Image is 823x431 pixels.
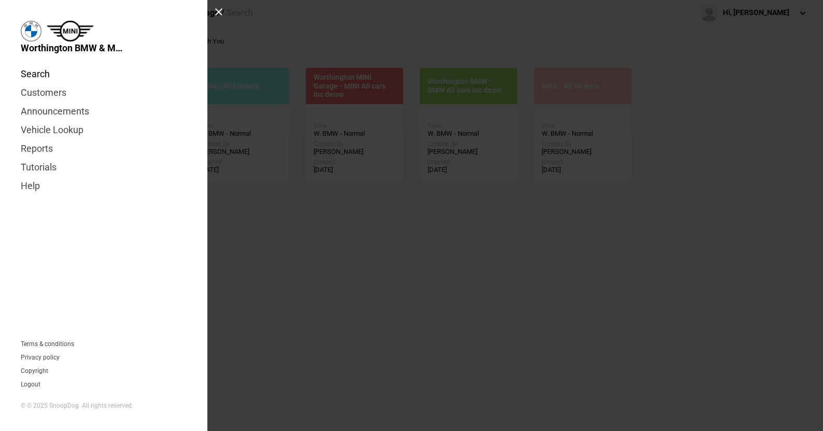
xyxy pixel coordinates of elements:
[21,65,187,83] a: Search
[21,401,187,410] div: © © 2025 SnoopDog. All rights reserved.
[21,102,187,121] a: Announcements
[21,41,124,54] span: Worthington BMW & MINI Garage
[21,139,187,158] a: Reports
[21,121,187,139] a: Vehicle Lookup
[21,381,40,387] button: Logout
[21,21,41,41] img: bmw.png
[21,368,48,374] a: Copyright
[21,354,60,361] a: Privacy policy
[21,83,187,102] a: Customers
[21,158,187,177] a: Tutorials
[21,341,74,347] a: Terms & conditions
[47,21,94,41] img: mini.png
[21,177,187,195] a: Help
